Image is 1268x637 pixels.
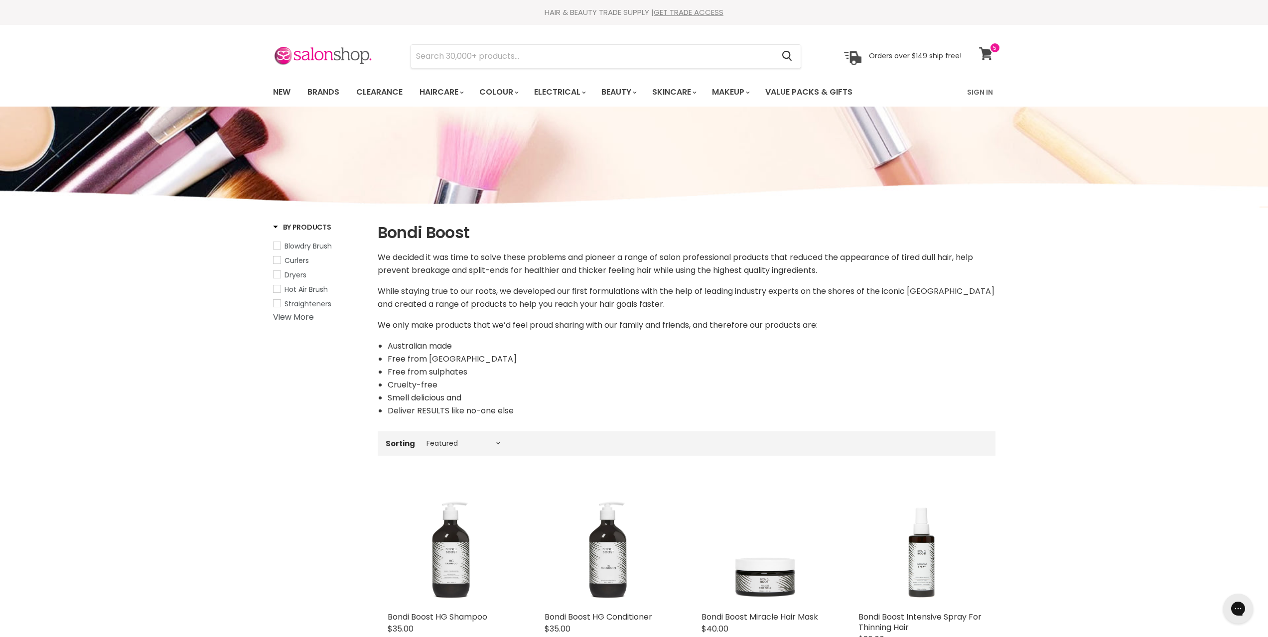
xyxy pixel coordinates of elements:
[273,311,314,323] a: View More
[704,82,756,103] a: Makeup
[388,623,414,635] span: $35.00
[388,366,467,378] span: Free from sulphates
[545,611,652,623] a: Bondi Boost HG Conditioner
[645,82,703,103] a: Skincare
[273,284,365,295] a: Hot Air Brush
[545,623,570,635] span: $35.00
[411,44,801,68] form: Product
[273,241,365,252] a: Blowdry Brush
[388,392,461,403] span: Smell delicious and
[284,241,332,251] span: Blowdry Brush
[702,480,829,607] img: Bondi Boost Miracle Hair Mask
[545,480,672,607] img: Bondi Boost HG Conditioner
[273,298,365,309] a: Straighteners
[273,222,331,232] h3: By Products
[388,353,517,365] span: Free from [GEOGRAPHIC_DATA]
[869,51,962,60] p: Orders over $149 ship free!
[300,82,347,103] a: Brands
[388,611,487,623] a: Bondi Boost HG Shampoo
[386,439,415,448] label: Sorting
[261,7,1008,17] div: HAIR & BEAUTY TRADE SUPPLY |
[858,480,986,607] img: Bondi Boost Intensive Spray For Thinning Hair
[594,82,643,103] a: Beauty
[284,299,331,309] span: Straighteners
[261,78,1008,107] nav: Main
[472,82,525,103] a: Colour
[858,611,982,633] a: Bondi Boost Intensive Spray For Thinning Hair
[266,78,911,107] ul: Main menu
[388,405,514,416] span: Deliver RESULTS like no-one else
[702,623,728,635] span: $40.00
[527,82,592,103] a: Electrical
[388,379,437,390] span: Cruelty-free
[388,340,452,352] span: Australian made
[774,45,801,68] button: Search
[378,285,994,310] span: While staying true to our roots, we developed our first formulations with the help of leading ind...
[284,270,306,280] span: Dryers
[654,7,723,17] a: GET TRADE ACCESS
[412,82,470,103] a: Haircare
[388,480,515,607] img: Bondi Boost HG Shampoo
[349,82,410,103] a: Clearance
[284,255,309,265] span: Curlers
[378,319,818,331] span: We only make products that we’d feel proud sharing with our family and friends, and therefore our...
[702,611,818,623] a: Bondi Boost Miracle Hair Mask
[284,284,328,294] span: Hot Air Brush
[378,251,995,277] p: We decided it was time to solve these problems and pioneer a range of salon professional products...
[758,82,860,103] a: Value Packs & Gifts
[266,82,298,103] a: New
[273,255,365,266] a: Curlers
[1218,590,1258,627] iframe: Gorgias live chat messenger
[961,82,999,103] a: Sign In
[378,222,995,243] h1: Bondi Boost
[411,45,774,68] input: Search
[273,269,365,280] a: Dryers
